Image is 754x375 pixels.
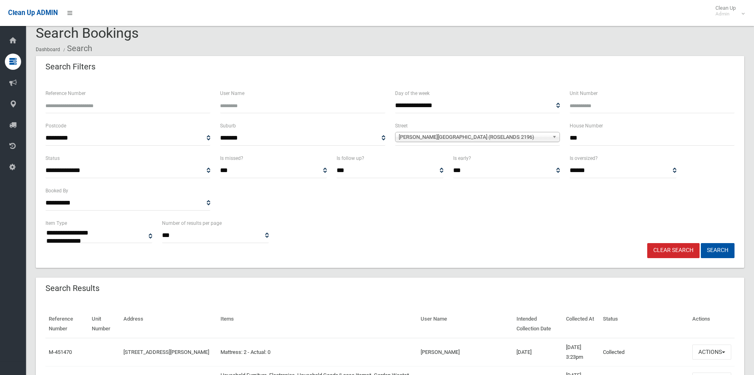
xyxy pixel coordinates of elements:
[570,89,598,98] label: Unit Number
[89,310,120,338] th: Unit Number
[689,310,735,338] th: Actions
[220,89,244,98] label: User Name
[399,132,549,142] span: [PERSON_NAME][GEOGRAPHIC_DATA] (ROSELANDS 2196)
[36,59,105,75] header: Search Filters
[701,243,735,258] button: Search
[513,338,563,366] td: [DATE]
[715,11,736,17] small: Admin
[36,280,109,296] header: Search Results
[45,310,89,338] th: Reference Number
[220,121,236,130] label: Suburb
[45,121,66,130] label: Postcode
[563,338,600,366] td: [DATE] 3:23pm
[692,345,731,360] button: Actions
[711,5,744,17] span: Clean Up
[600,338,689,366] td: Collected
[45,219,67,228] label: Item Type
[217,338,417,366] td: Mattress: 2 - Actual: 0
[8,9,58,17] span: Clean Up ADMIN
[162,219,222,228] label: Number of results per page
[570,121,603,130] label: House Number
[395,121,408,130] label: Street
[513,310,563,338] th: Intended Collection Date
[61,41,92,56] li: Search
[123,349,209,355] a: [STREET_ADDRESS][PERSON_NAME]
[647,243,700,258] a: Clear Search
[120,310,217,338] th: Address
[217,310,417,338] th: Items
[600,310,689,338] th: Status
[337,154,364,163] label: Is follow up?
[570,154,598,163] label: Is oversized?
[417,338,513,366] td: [PERSON_NAME]
[417,310,513,338] th: User Name
[45,154,60,163] label: Status
[453,154,471,163] label: Is early?
[36,25,139,41] span: Search Bookings
[395,89,430,98] label: Day of the week
[563,310,600,338] th: Collected At
[45,186,68,195] label: Booked By
[45,89,86,98] label: Reference Number
[49,349,72,355] a: M-451470
[220,154,243,163] label: Is missed?
[36,47,60,52] a: Dashboard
